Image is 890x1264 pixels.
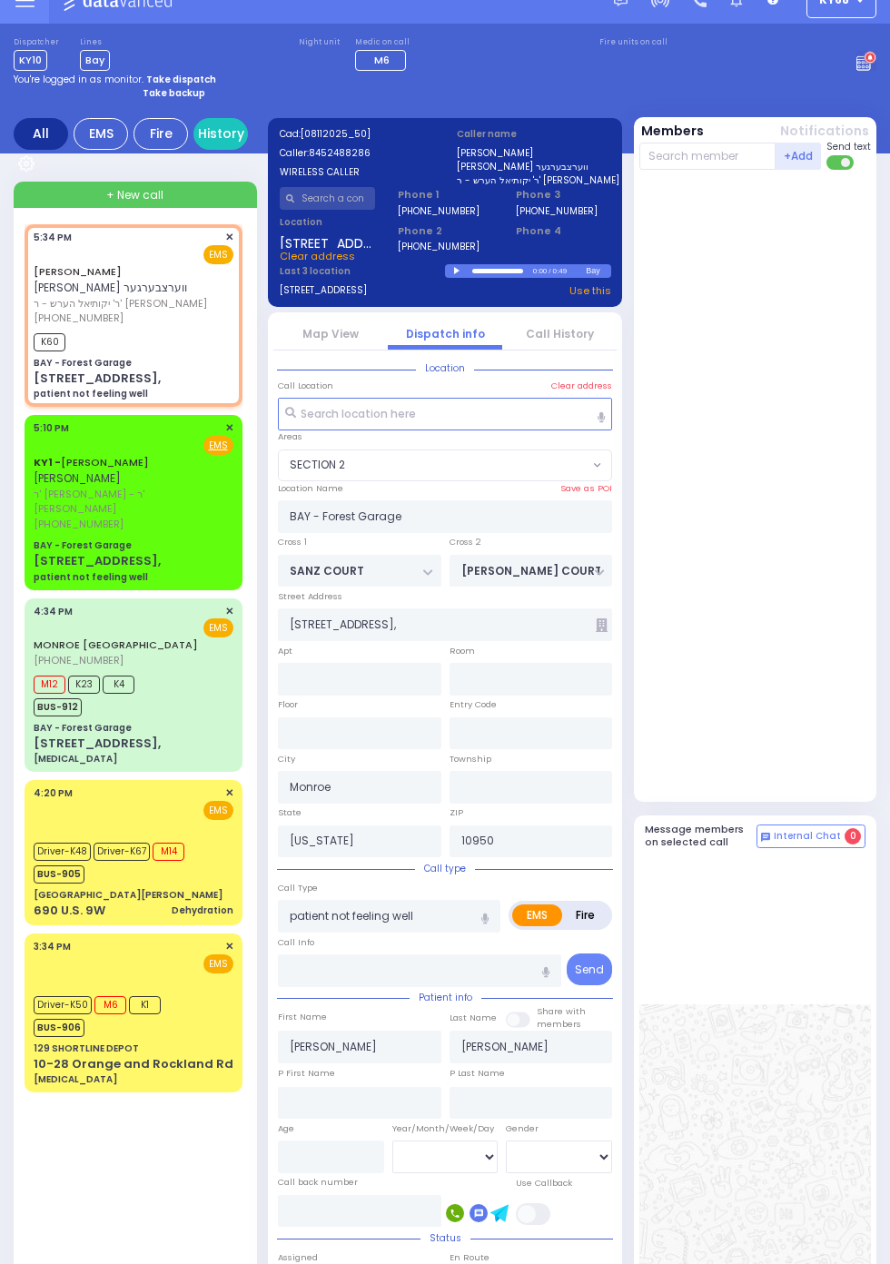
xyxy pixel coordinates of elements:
label: Township [450,753,491,765]
span: [PHONE_NUMBER] [34,653,124,667]
div: Dehydration [172,904,233,917]
label: Use Callback [516,1177,572,1190]
a: Map View [302,326,359,341]
a: [STREET_ADDRESS] [280,283,367,299]
span: Call type [415,862,475,875]
div: Year/Month/Week/Day [392,1122,499,1135]
label: Medic on call [355,37,411,48]
button: Send [567,953,612,985]
label: Age [278,1122,294,1135]
label: First Name [278,1011,327,1023]
strong: Take dispatch [146,73,216,86]
h5: Message members on selected call [645,824,757,847]
span: Location [416,361,474,375]
div: [MEDICAL_DATA] [34,752,117,765]
span: SECTION 2 [290,457,345,473]
label: Apt [278,645,292,657]
div: patient not feeling well [34,570,148,584]
div: 129 SHORTLINE DEPOT [34,1042,139,1055]
label: ZIP [450,806,463,819]
span: [PHONE_NUMBER] [34,311,124,325]
div: / [548,261,551,281]
label: En Route [450,1251,489,1264]
label: Night unit [299,37,340,48]
a: Call History [526,326,594,341]
span: Phone 4 [516,223,611,239]
span: 4:34 PM [34,605,73,618]
span: Other building occupants [596,618,608,632]
div: [STREET_ADDRESS], [34,552,161,570]
label: Location [280,215,375,229]
label: Fire units on call [599,37,667,48]
div: 690 U.S. 9W [34,902,105,920]
span: Phone 2 [398,223,493,239]
span: ✕ [225,420,233,436]
div: All [14,118,68,150]
span: SECTION 2 [279,450,588,481]
span: + New call [106,187,163,203]
span: ✕ [225,230,233,245]
label: Call back number [278,1176,358,1189]
span: [08112025_50] [301,127,371,141]
div: EMS [74,118,128,150]
label: Lines [80,37,110,48]
span: K23 [68,676,100,694]
label: [PERSON_NAME] ווערצבערגער [457,160,611,173]
span: Clear address [280,249,355,263]
span: 5:10 PM [34,421,69,435]
label: WIRELESS CALLER [280,165,434,179]
label: State [278,806,302,819]
span: 8452488286 [309,146,371,160]
label: Room [450,645,475,657]
span: EMS [203,245,233,264]
a: History [193,118,248,150]
div: BAY - Forest Garage [34,356,132,370]
a: Use this [569,283,611,299]
span: ר' יקותיאל הערש - ר' [PERSON_NAME] [34,296,228,311]
button: Notifications [780,122,869,141]
span: M6 [374,53,390,67]
span: You're logged in as monitor. [14,73,143,86]
span: BUS-905 [34,865,84,884]
span: KY1 - [34,455,61,469]
label: Last Name [450,1012,497,1024]
label: ר' יקותיאל הערש - ר' [PERSON_NAME] [457,173,611,187]
label: Caller name [457,127,611,141]
span: BUS-906 [34,1019,84,1037]
span: ✕ [225,939,233,954]
span: K1 [129,996,161,1014]
span: KY10 [14,50,47,71]
span: ר' [PERSON_NAME] - ר' [PERSON_NAME] [34,487,228,517]
label: Cross 2 [450,536,481,548]
span: 3:34 PM [34,940,71,953]
a: MONROE [GEOGRAPHIC_DATA] [34,637,198,652]
div: [STREET_ADDRESS], [34,370,161,388]
label: Fire [561,904,609,926]
label: Call Info [278,936,314,949]
span: Internal Chat [774,830,841,843]
span: ✕ [225,604,233,619]
label: Areas [278,430,302,443]
label: Cad: [280,127,434,141]
span: [STREET_ADDRESS], [280,234,375,249]
span: SECTION 2 [278,449,612,482]
span: Bay [80,50,110,71]
span: 5:34 PM [34,231,72,244]
label: Save as POI [560,482,612,495]
label: [PHONE_NUMBER] [398,240,480,253]
label: Clear address [551,380,612,392]
input: Search location here [278,398,612,430]
span: BUS-912 [34,698,82,716]
img: comment-alt.png [761,833,770,842]
div: Fire [133,118,188,150]
span: members [537,1018,581,1030]
button: Internal Chat 0 [756,825,865,848]
span: Status [420,1231,470,1245]
input: Search member [639,143,776,170]
label: Floor [278,698,298,711]
label: [PERSON_NAME] [457,146,611,160]
label: Caller: [280,146,434,160]
label: Dispatcher [14,37,59,48]
label: Gender [506,1122,539,1135]
label: Cross 1 [278,536,307,548]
